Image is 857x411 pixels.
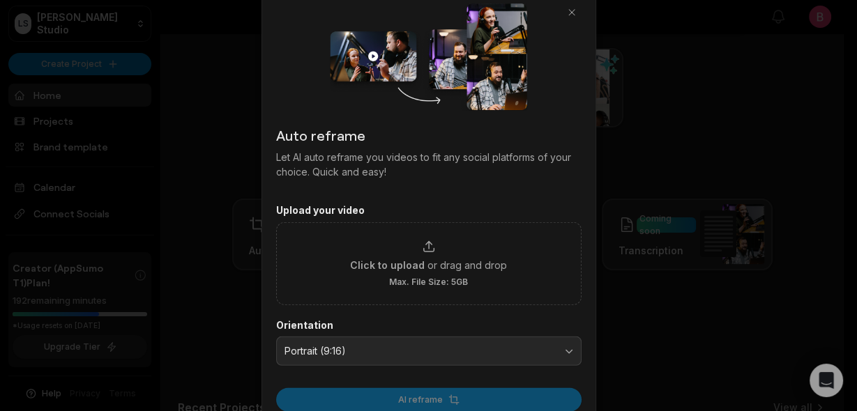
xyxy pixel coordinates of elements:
button: Portrait (9:16) [276,336,582,366]
span: or drag and drop [427,257,507,272]
span: Portrait (9:16) [285,345,554,357]
span: Max. File Size: 5GB [389,276,468,287]
h2: Auto reframe [276,125,582,146]
label: Orientation [276,318,582,331]
img: auto_reframe_dialog.png [330,3,527,111]
p: Let AI auto reframe you videos to fit any social platforms of your choice. Quick and easy! [276,150,582,179]
label: Upload your video [276,204,582,217]
span: Click to upload [350,257,425,272]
